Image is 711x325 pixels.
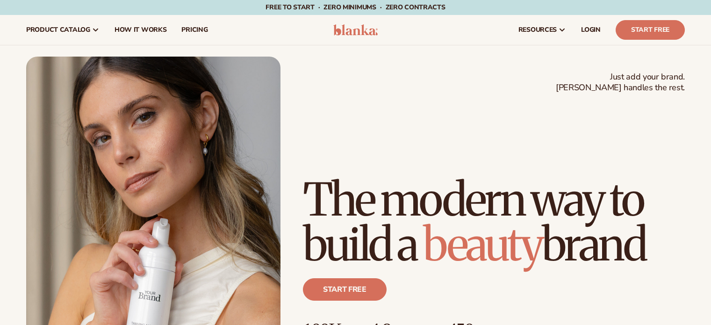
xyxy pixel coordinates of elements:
[303,278,387,301] a: Start free
[616,20,685,40] a: Start Free
[574,15,608,45] a: LOGIN
[303,177,685,267] h1: The modern way to build a brand
[581,26,601,34] span: LOGIN
[333,24,378,36] img: logo
[266,3,445,12] span: Free to start · ZERO minimums · ZERO contracts
[181,26,208,34] span: pricing
[26,26,90,34] span: product catalog
[511,15,574,45] a: resources
[115,26,167,34] span: How It Works
[19,15,107,45] a: product catalog
[556,72,685,94] span: Just add your brand. [PERSON_NAME] handles the rest.
[174,15,215,45] a: pricing
[518,26,557,34] span: resources
[423,217,542,273] span: beauty
[107,15,174,45] a: How It Works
